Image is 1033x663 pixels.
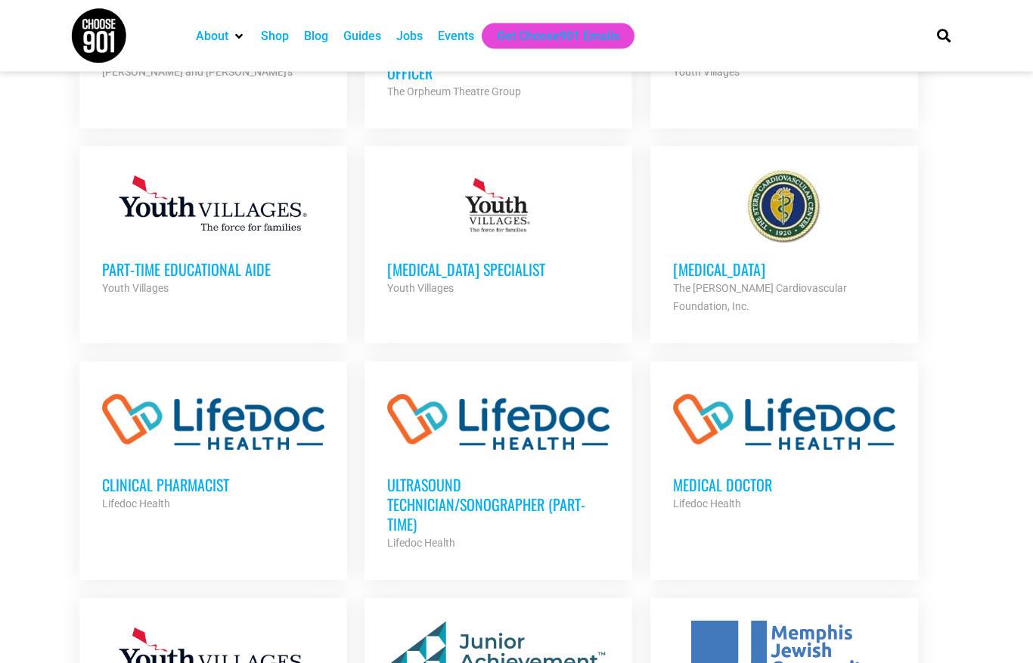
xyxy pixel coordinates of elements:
a: Part-Time Educational Aide Youth Villages [79,147,347,321]
strong: [PERSON_NAME] and [PERSON_NAME]'s [102,67,293,79]
h3: Medical Doctor [673,476,895,495]
a: Clinical Pharmacist Lifedoc Health [79,362,347,536]
nav: Main nav [188,23,911,49]
a: Jobs [396,27,423,45]
h3: Clinical Pharmacist [102,476,324,495]
h3: [MEDICAL_DATA] Specialist [387,260,610,280]
h3: [MEDICAL_DATA] [673,260,895,280]
a: Shop [261,27,289,45]
strong: Lifedoc Health [673,498,741,510]
h3: Ultrasound Technician/Sonographer (Part-Time) [387,476,610,534]
a: About [196,27,228,45]
div: About [188,23,253,49]
strong: Youth Villages [102,283,169,295]
a: Get Choose901 Emails [497,27,619,45]
a: [MEDICAL_DATA] The [PERSON_NAME] Cardiovascular Foundation, Inc. [650,147,918,339]
div: Search [932,23,957,48]
a: Ultrasound Technician/Sonographer (Part-Time) Lifedoc Health [364,362,632,575]
a: Blog [304,27,328,45]
strong: The Orpheum Theatre Group [387,86,521,98]
a: Events [438,27,474,45]
strong: The [PERSON_NAME] Cardiovascular Foundation, Inc. [673,283,847,313]
strong: Youth Villages [387,283,454,295]
a: [MEDICAL_DATA] Specialist Youth Villages [364,147,632,321]
a: Guides [343,27,381,45]
h3: Part-Time Educational Aide [102,260,324,280]
strong: Lifedoc Health [387,538,455,550]
strong: Youth Villages [673,67,740,79]
strong: Lifedoc Health [102,498,170,510]
a: Medical Doctor Lifedoc Health [650,362,918,536]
